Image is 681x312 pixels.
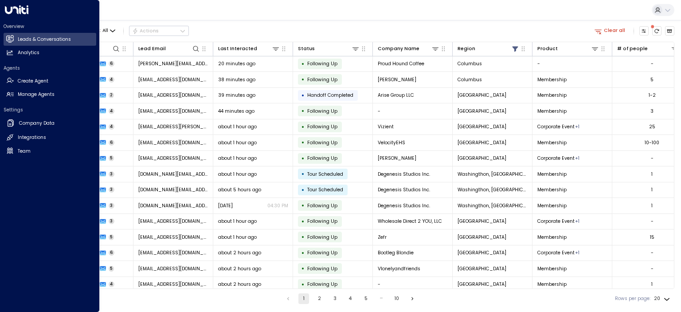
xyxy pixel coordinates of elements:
div: • [301,279,305,290]
p: 04:30 PM [267,202,288,209]
span: 4 [109,77,115,83]
div: … [376,293,387,304]
span: brittanyscott4828@gmail.com [138,234,208,241]
h2: Create Agent [18,78,48,85]
div: # of people [617,45,648,53]
span: Corporate Event [537,155,575,162]
span: Minneapolis [458,249,506,256]
span: bootlegblondiemobilebar@gmail.com [138,249,208,256]
div: 3 [650,108,654,115]
span: Corporate Event [537,249,575,256]
span: Degenesis Studios Inc. [378,171,430,178]
h2: Agents [4,65,96,71]
span: Zefr [378,234,387,241]
span: Washingthon, DC [458,186,528,193]
span: Bootleg Blondie [378,249,414,256]
span: Degenesis Studios Inc. [378,186,430,193]
a: Manage Agents [4,88,96,101]
button: Clear all [592,26,628,36]
span: about 2 hours ago [218,281,261,288]
div: 1 [651,171,653,178]
h2: Analytics [18,49,39,56]
span: Following Up [307,108,337,115]
span: Wholesale Direct 2 YOU, LLC [378,218,442,225]
span: about 1 hour ago [218,234,257,241]
span: Columbus [458,76,482,83]
span: wholesaledirect2you@gmail.com [138,218,208,225]
span: Following Up [307,76,337,83]
div: Status [298,45,315,53]
div: • [301,121,305,133]
span: Membership [537,234,567,241]
div: 10-100 [645,139,659,146]
div: • [301,200,305,211]
div: 5 [650,76,654,83]
span: 2 [109,92,114,98]
span: Following Up [307,202,337,209]
span: Tour Scheduled [307,186,343,193]
span: cody@proudhoundcoffee.com [138,60,208,67]
div: • [301,90,305,101]
div: • [301,231,305,243]
div: Company Name [378,45,419,53]
td: - [532,56,612,72]
button: Actions [129,26,189,36]
div: 1-2 [649,92,656,99]
span: Corporate Event [537,123,575,130]
button: Go to next page [407,293,418,304]
div: - [651,60,654,67]
h2: Company Data [19,120,55,127]
button: Go to page 10 [391,293,402,304]
div: Meeting Room [575,123,579,130]
button: Go to page 4 [345,293,356,304]
h2: Leads & Conversations [18,36,71,43]
span: Chicago [458,155,506,162]
div: Meeting Room [575,218,579,225]
span: VelocityEHS [378,139,405,146]
div: Actions [132,28,159,34]
span: Washingthon, DC [458,171,528,178]
span: about 1 hour ago [218,123,257,130]
span: darko@arisegroup.com [138,92,208,99]
span: Following Up [307,155,337,162]
div: - [651,218,654,225]
span: christine burrell [378,155,416,162]
h2: Overview [4,23,96,30]
span: Arise Group LLC [378,92,414,99]
span: Following Up [307,249,337,256]
span: christothetine@yahoo.com [138,155,208,162]
button: Go to page 2 [314,293,325,304]
div: 1 [651,186,653,193]
span: Following Up [307,265,337,272]
div: • [301,184,305,196]
h2: Team [18,148,31,155]
a: Company Data [4,116,96,130]
div: • [301,58,305,70]
span: Corporate Event [537,218,575,225]
span: 6 [109,140,115,146]
span: about 1 hour ago [218,139,257,146]
span: Chicago [458,234,506,241]
span: hdeiadre@yahoo.com [138,281,208,288]
span: Yesterday [218,202,233,209]
span: abigailpurdum@gmail.com [138,76,208,83]
span: about 2 hours ago [218,249,261,256]
div: Product [537,44,599,53]
div: Region [458,45,475,53]
div: Status [298,44,360,53]
span: Membership [537,108,567,115]
div: Meeting Room [575,249,579,256]
span: Membership [537,265,567,272]
span: Tour Scheduled [307,171,343,178]
nav: pagination navigation [282,293,418,304]
span: about 2 hours ago [218,265,261,272]
span: Washingthon, DC [458,202,528,209]
div: 25 [649,123,655,130]
div: Button group with a nested menu [129,26,189,36]
span: Membership [537,281,567,288]
div: - [651,265,654,272]
span: 6 [109,61,115,67]
h2: Settings [4,107,96,113]
span: Vizient [378,123,394,130]
span: 44 minutes ago [218,108,254,115]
